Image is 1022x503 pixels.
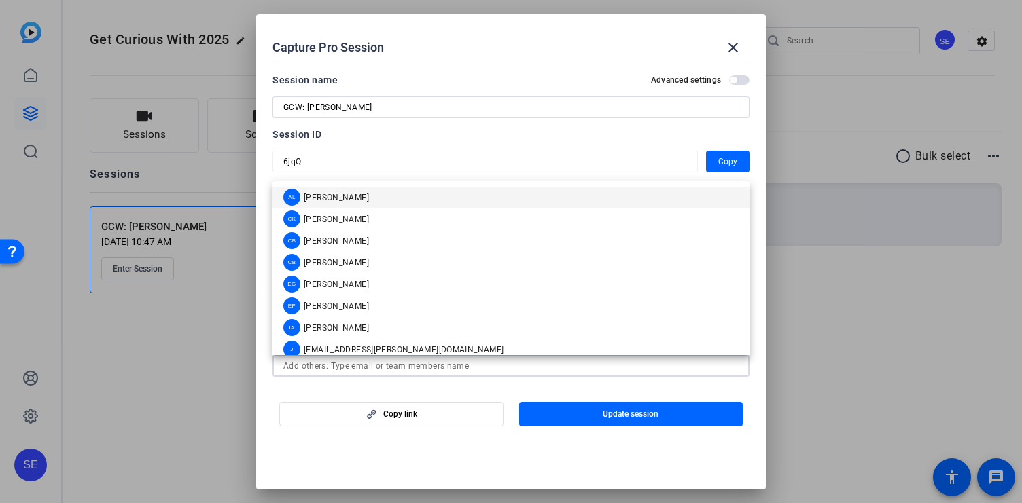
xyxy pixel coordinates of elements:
[725,39,741,56] mat-icon: close
[283,189,300,206] div: AL
[718,153,737,170] span: Copy
[272,72,338,88] div: Session name
[304,344,504,355] span: [EMAIL_ADDRESS][PERSON_NAME][DOMAIN_NAME]
[304,279,369,290] span: [PERSON_NAME]
[706,151,750,172] button: Copy
[283,254,300,271] div: CB
[272,31,750,64] div: Capture Pro Session
[603,409,658,420] span: Update session
[304,257,369,268] span: [PERSON_NAME]
[304,214,369,225] span: [PERSON_NAME]
[304,192,369,203] span: [PERSON_NAME]
[651,75,721,86] h2: Advanced settings
[304,322,369,333] span: [PERSON_NAME]
[304,236,369,246] span: [PERSON_NAME]
[283,276,300,293] div: EG
[279,402,504,426] button: Copy link
[283,99,739,115] input: Enter Session Name
[283,153,687,170] input: Session OTP
[304,301,369,312] span: [PERSON_NAME]
[283,297,300,314] div: EP
[283,210,300,227] div: CK
[519,402,743,426] button: Update session
[272,126,750,143] div: Session ID
[383,409,417,420] span: Copy link
[283,341,300,358] div: J
[283,232,300,249] div: CB
[283,358,739,374] input: Add others: Type email or team members name
[283,319,300,336] div: IA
